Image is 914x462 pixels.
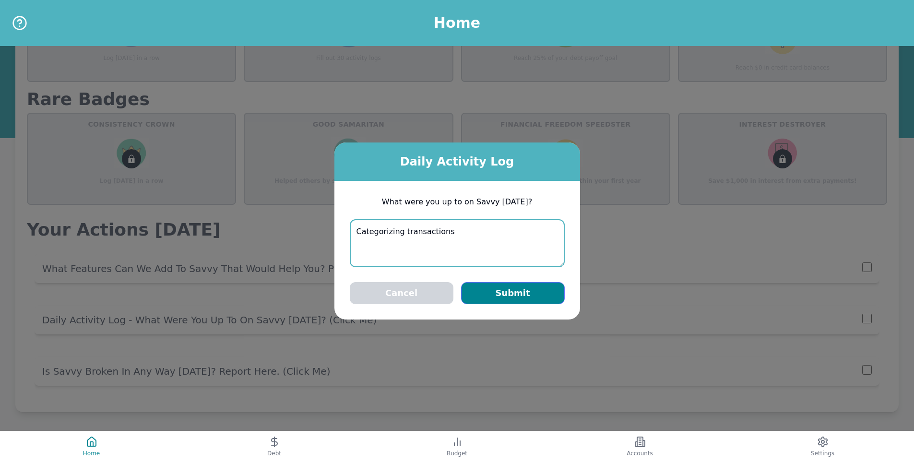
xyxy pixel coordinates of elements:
[183,431,366,462] button: Debt
[447,450,467,457] span: Budget
[366,431,548,462] button: Budget
[548,431,731,462] button: Accounts
[434,14,480,32] h1: Home
[811,450,834,457] span: Settings
[350,219,565,267] textarea: Categorizing transactions
[334,154,580,169] h2: Daily Activity Log
[350,196,565,208] p: What were you up to on Savvy [DATE]?
[461,282,565,304] button: Submit
[627,450,653,457] span: Accounts
[350,282,453,304] button: Cancel
[731,431,914,462] button: Settings
[12,15,28,31] button: Help
[267,450,281,457] span: Debt
[83,450,100,457] span: Home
